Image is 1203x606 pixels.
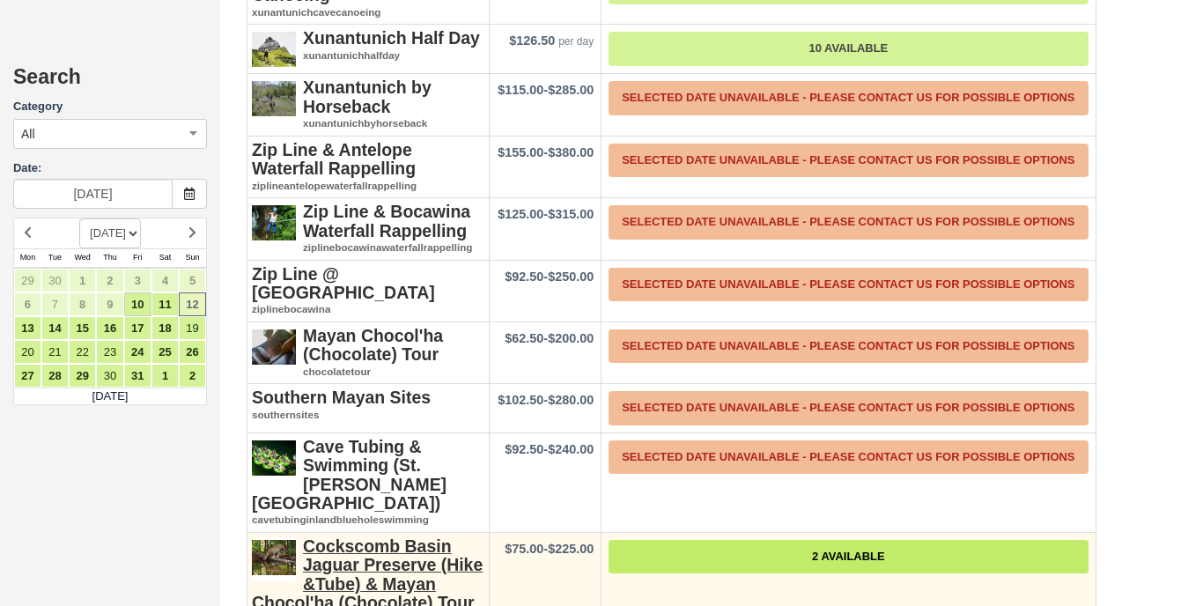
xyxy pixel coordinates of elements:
[505,331,594,345] span: -
[21,125,35,143] span: All
[548,270,594,284] span: $250.00
[252,203,296,247] img: S93-1
[252,78,296,122] img: S100-1
[303,78,432,115] strong: Xunantunich by Horseback
[14,340,41,364] a: 20
[14,269,41,292] a: 29
[252,78,484,130] a: Xunantunich by Horsebackxunantunichbyhorseback
[609,81,1088,115] a: Selected Date Unavailable - Please contact us for possible options
[252,438,296,482] img: S50-1
[252,327,484,379] a: Mayan Chocol'ha (Chocolate) Tourchocolatetour
[13,66,207,99] h2: Search
[548,442,594,456] span: $240.00
[548,542,594,556] span: $225.00
[505,542,594,556] span: -
[609,32,1088,66] a: 10 Available
[41,248,69,268] th: Tue
[14,248,41,268] th: Mon
[69,316,96,340] a: 15
[252,437,447,513] strong: Cave Tubing & Swimming (St. [PERSON_NAME] [GEOGRAPHIC_DATA])
[548,145,594,159] span: $380.00
[252,5,484,20] em: xunantunichcavecanoeing
[505,442,594,456] span: -
[14,388,207,405] td: [DATE]
[498,207,594,221] span: -
[548,207,594,221] span: $315.00
[41,292,69,316] a: 7
[124,292,151,316] a: 10
[498,207,543,221] span: $125.00
[96,316,123,340] a: 16
[252,29,296,73] img: S287-1
[179,292,206,316] a: 12
[252,408,484,423] em: southernsites
[179,316,206,340] a: 19
[151,340,179,364] a: 25
[609,329,1088,364] a: Selected Date Unavailable - Please contact us for possible options
[41,364,69,388] a: 28
[13,160,207,177] label: Date:
[252,48,484,63] em: xunantunichhalfday
[498,145,543,159] span: $155.00
[252,140,416,178] strong: Zip Line & Antelope Waterfall Rappelling
[252,388,484,422] a: Southern Mayan Sitessouthernsites
[498,145,594,159] span: -
[505,270,594,284] span: -
[252,29,484,63] a: Xunantunich Half Dayxunantunichhalfday
[69,364,96,388] a: 29
[558,35,594,48] em: per day
[179,340,206,364] a: 26
[498,83,594,97] span: -
[252,537,296,581] img: S36-1
[505,270,543,284] span: $92.50
[252,302,484,317] em: ziplinebocawina
[41,340,69,364] a: 21
[609,268,1088,302] a: Selected Date Unavailable - Please contact us for possible options
[548,83,594,97] span: $285.00
[179,269,206,292] a: 5
[505,331,543,345] span: $62.50
[96,340,123,364] a: 23
[609,205,1088,240] a: Selected Date Unavailable - Please contact us for possible options
[252,116,484,131] em: xunantunichbyhorseback
[41,269,69,292] a: 30
[548,393,594,407] span: $280.00
[124,248,151,268] th: Fri
[505,442,543,456] span: $92.50
[252,365,484,380] em: chocolatetour
[252,327,296,371] img: S37-3
[151,269,179,292] a: 4
[498,393,543,407] span: $102.50
[69,340,96,364] a: 22
[252,513,484,528] em: cavetubinginlandblueholeswimming
[96,292,123,316] a: 9
[151,292,179,316] a: 11
[14,292,41,316] a: 6
[151,316,179,340] a: 18
[252,240,484,255] em: ziplinebocawinawaterfallrappelling
[252,388,431,407] strong: Southern Mayan Sites
[14,364,41,388] a: 27
[41,316,69,340] a: 14
[96,269,123,292] a: 2
[179,364,206,388] a: 2
[13,99,207,115] label: Category
[124,269,151,292] a: 3
[303,326,443,364] strong: Mayan Chocol'ha (Chocolate) Tour
[179,248,206,268] th: Sun
[96,248,123,268] th: Thu
[252,265,484,317] a: Zip Line @ [GEOGRAPHIC_DATA]ziplinebocawina
[252,264,435,302] strong: Zip Line @ [GEOGRAPHIC_DATA]
[69,292,96,316] a: 8
[96,364,123,388] a: 30
[609,144,1088,178] a: Selected Date Unavailable - Please contact us for possible options
[13,119,207,149] button: All
[124,316,151,340] a: 17
[609,440,1088,475] a: Selected Date Unavailable - Please contact us for possible options
[609,540,1088,574] a: 2 Available
[303,202,470,240] strong: Zip Line & Bocawina Waterfall Rappelling
[505,542,543,556] span: $75.00
[124,340,151,364] a: 24
[124,364,151,388] a: 31
[498,393,594,407] span: -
